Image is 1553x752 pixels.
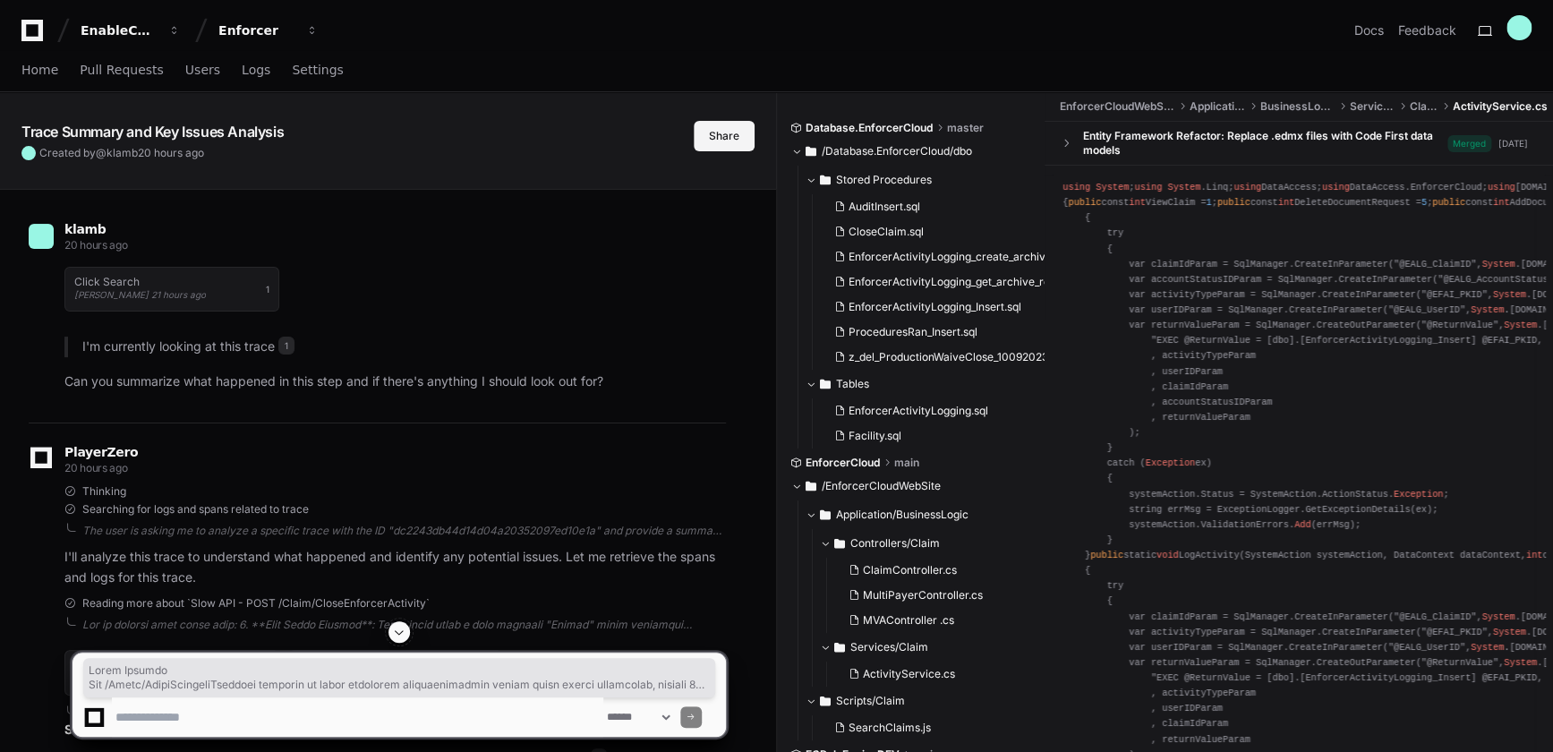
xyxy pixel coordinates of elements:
button: Share [694,121,755,151]
button: EnforcerActivityLogging_create_archive_rows.sql [827,244,1050,269]
button: Application/BusinessLogic [806,500,1032,529]
button: ClaimController.cs [841,558,1021,583]
span: main [894,456,919,470]
span: int [1278,197,1294,208]
span: using [1134,182,1162,192]
div: Lor ip dolorsi amet conse adip: 6. **Elit Seddo Eiusmod**: Temp incid utlab e dolo magnaali "Enim... [82,618,726,632]
span: public [1217,197,1250,208]
span: System [1167,182,1200,192]
span: Application/BusinessLogic [836,508,968,522]
svg: Directory [820,373,831,395]
span: EnforcerCloud [806,456,880,470]
h1: Click Search [74,277,206,287]
button: MultiPayerController.cs [841,583,1021,608]
span: System [1504,320,1537,330]
span: public [1069,197,1102,208]
a: Settings [292,50,343,91]
span: Reading more about `Slow API - POST /Claim/CloseEnforcerActivity` [82,596,430,611]
span: int [1493,197,1509,208]
span: Services [1350,99,1395,114]
span: using [1062,182,1090,192]
span: z_del_ProductionWaiveClose_10092023.sql [849,350,1065,364]
svg: Directory [820,169,831,191]
span: Pull Requests [80,64,163,75]
span: Stored Procedures [836,173,932,187]
span: /Database.EnforcerCloud/dbo [822,144,972,158]
span: public [1432,197,1465,208]
span: MVAController .cs [863,613,954,628]
p: I'm currently looking at this trace [82,337,726,357]
span: Tables [836,377,869,391]
button: /Database.EnforcerCloud/dbo [791,137,1032,166]
button: CloseClaim.sql [827,219,1050,244]
span: Lorem Ipsumdo Sit /Ametc/AdipiScingeliTseddoei temporin ut labor etdolorem aliquaenimadmin veniam... [89,663,710,692]
div: The user is asking me to analyze a specific trace with the ID "dc2243db44d14d04a20352097ed10e1a" ... [82,524,726,538]
span: using [1488,182,1515,192]
button: Stored Procedures [806,166,1046,194]
button: EnableComp [73,14,188,47]
span: System [1493,289,1526,300]
span: Logs [242,64,270,75]
svg: Directory [806,475,816,497]
span: Created by [39,146,204,160]
span: Settings [292,64,343,75]
div: EnableComp [81,21,158,39]
span: klamb [64,222,106,236]
button: EnforcerActivityLogging_get_archive_rows.sql [827,269,1050,295]
button: Facility.sql [827,423,1036,449]
a: Users [185,50,220,91]
button: /EnforcerCloudWebSite [791,472,1032,500]
span: master [947,121,984,135]
span: Merged [1447,135,1491,152]
span: Exception [1394,489,1443,500]
span: 1 [278,337,294,355]
span: klamb [107,146,138,159]
a: Home [21,50,58,91]
span: using [1322,182,1350,192]
svg: Directory [834,533,845,554]
span: Home [21,64,58,75]
svg: Directory [806,141,816,162]
span: System [1482,259,1515,269]
span: EnforcerActivityLogging_create_archive_rows.sql [849,250,1098,264]
span: EnforcerActivityLogging_get_archive_rows.sql [849,275,1081,289]
button: Enforcer [211,14,326,47]
span: Searching for logs and spans related to trace [82,502,309,517]
span: Users [185,64,220,75]
button: EnforcerActivityLogging.sql [827,398,1036,423]
span: public [1090,550,1123,560]
span: ActivityService.cs [1453,99,1548,114]
button: Controllers/Claim [820,529,1032,558]
span: 20 hours ago [64,461,127,474]
p: I'll analyze this trace to understand what happened and identify any potential issues. Let me ret... [64,547,726,588]
span: Exception [1146,457,1195,468]
svg: Directory [820,504,831,526]
button: Tables [806,370,1046,398]
span: Thinking [82,484,126,499]
span: EnforcerCloudWebSite [1059,99,1174,114]
span: /EnforcerCloudWebSite [822,479,941,493]
span: 1 [1207,197,1212,208]
span: Facility.sql [849,429,901,443]
span: using [1233,182,1261,192]
span: @ [96,146,107,159]
a: Docs [1354,21,1384,39]
span: EnforcerActivityLogging_Insert.sql [849,300,1021,314]
button: MVAController .cs [841,608,1021,633]
div: [DATE] [1498,137,1528,150]
button: EnforcerActivityLogging_Insert.sql [827,295,1050,320]
span: Database.EnforcerCloud [806,121,933,135]
span: Add [1294,519,1310,530]
span: PlayerZero [64,447,138,457]
span: CloseClaim.sql [849,225,924,239]
div: Enforcer [218,21,295,39]
span: 20 hours ago [64,238,127,252]
span: AuditInsert.sql [849,200,920,214]
span: MultiPayerController.cs [863,588,983,602]
span: 1 [266,282,269,296]
span: BusinessLogic [1260,99,1335,114]
app-text-character-animate: Trace Summary and Key Issues Analysis [21,123,284,141]
span: 20 hours ago [138,146,204,159]
a: Logs [242,50,270,91]
span: System [1471,304,1504,315]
